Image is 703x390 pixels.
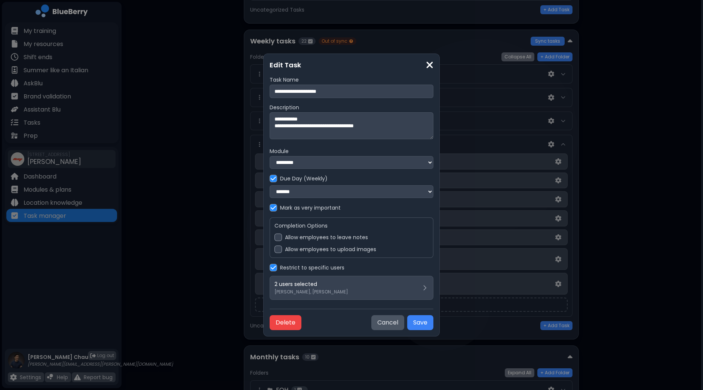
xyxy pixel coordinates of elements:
[270,76,433,83] label: Task Name
[274,281,348,287] p: 2 users selected
[371,315,404,330] button: Cancel
[270,315,301,330] button: Delete
[270,104,433,111] label: Description
[270,60,433,70] h3: Edit Task
[270,148,433,155] label: Module
[407,315,433,330] button: Save
[271,205,276,211] img: check
[274,289,348,295] p: [PERSON_NAME], [PERSON_NAME]
[285,246,376,253] label: Allow employees to upload images
[280,204,341,211] label: Mark as very important
[271,176,276,182] img: check
[280,175,328,182] label: Due Day (Weekly)
[274,222,429,229] h4: Completion Options
[271,265,276,271] img: check
[280,264,344,271] label: Restrict to specific users
[285,234,368,241] label: Allow employees to leave notes
[426,60,433,70] img: close icon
